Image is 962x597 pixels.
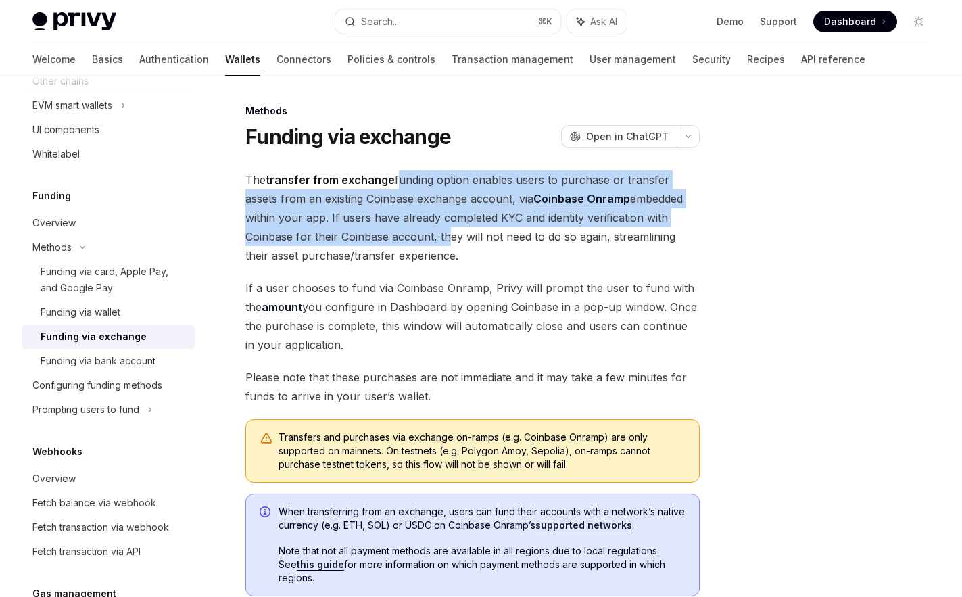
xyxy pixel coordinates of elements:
div: Search... [361,14,399,30]
button: Ask AI [567,9,627,34]
a: User management [590,43,676,76]
a: Transaction management [452,43,573,76]
span: If a user chooses to fund via Coinbase Onramp, Privy will prompt the user to fund with the you co... [245,279,700,354]
div: Overview [32,215,76,231]
strong: transfer from exchange [266,173,395,187]
div: Funding via exchange [41,329,147,345]
span: The funding option enables users to purchase or transfer assets from an existing Coinbase exchang... [245,170,700,265]
h5: Funding [32,188,71,204]
button: Open in ChatGPT [561,125,677,148]
a: Funding via wallet [22,300,195,325]
a: Wallets [225,43,260,76]
svg: Warning [260,432,273,446]
a: Funding via bank account [22,349,195,373]
a: Overview [22,467,195,491]
svg: Info [260,506,273,520]
div: Funding via bank account [41,353,155,369]
button: Toggle dark mode [908,11,930,32]
a: Fetch transaction via webhook [22,515,195,540]
a: this guide [297,558,344,571]
a: Recipes [747,43,785,76]
span: When transferring from an exchange, users can fund their accounts with a network’s native currenc... [279,505,686,532]
h1: Funding via exchange [245,124,451,149]
a: Funding via exchange [22,325,195,349]
a: Basics [92,43,123,76]
div: Overview [32,471,76,487]
a: Connectors [276,43,331,76]
div: Funding via card, Apple Pay, and Google Pay [41,264,187,296]
span: Note that not all payment methods are available in all regions due to local regulations. See for ... [279,544,686,585]
a: Dashboard [813,11,897,32]
a: supported networks [535,519,632,531]
div: Funding via wallet [41,304,120,320]
div: Fetch balance via webhook [32,495,156,511]
div: UI components [32,122,99,138]
div: Fetch transaction via API [32,544,141,560]
a: Coinbase Onramp [533,192,630,206]
a: Demo [717,15,744,28]
h5: Webhooks [32,444,82,460]
a: UI components [22,118,195,142]
a: Welcome [32,43,76,76]
span: Open in ChatGPT [586,130,669,143]
div: Fetch transaction via webhook [32,519,169,535]
a: Security [692,43,731,76]
a: Funding via card, Apple Pay, and Google Pay [22,260,195,300]
div: Methods [32,239,72,256]
span: Dashboard [824,15,876,28]
span: ⌘ K [538,16,552,27]
div: Whitelabel [32,146,80,162]
a: Fetch balance via webhook [22,491,195,515]
a: amount [262,300,302,314]
a: Whitelabel [22,142,195,166]
a: Policies & controls [347,43,435,76]
a: Support [760,15,797,28]
span: Ask AI [590,15,617,28]
a: API reference [801,43,865,76]
a: Fetch transaction via API [22,540,195,564]
a: Authentication [139,43,209,76]
div: Configuring funding methods [32,377,162,393]
div: Prompting users to fund [32,402,139,418]
button: Search...⌘K [335,9,561,34]
div: EVM smart wallets [32,97,112,114]
a: Configuring funding methods [22,373,195,398]
span: Please note that these purchases are not immediate and it may take a few minutes for funds to arr... [245,368,700,406]
div: Methods [245,104,700,118]
span: Transfers and purchases via exchange on-ramps (e.g. Coinbase Onramp) are only supported on mainne... [279,431,686,471]
a: Overview [22,211,195,235]
img: light logo [32,12,116,31]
